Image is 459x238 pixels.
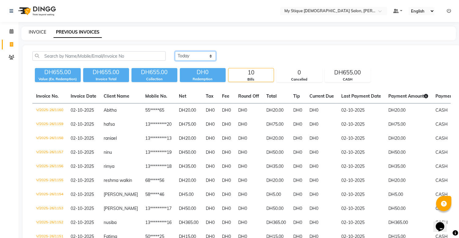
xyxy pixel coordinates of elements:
[290,216,306,230] td: DH0
[263,216,290,230] td: DH365.00
[32,202,67,216] td: V/2025-26/1153
[290,117,306,132] td: DH0
[175,188,202,202] td: DH5.00
[306,174,338,188] td: DH0
[263,188,290,202] td: DH5.00
[175,160,202,174] td: DH35.00
[338,216,385,230] td: 02-10-2025
[202,202,218,216] td: DH0
[175,103,202,118] td: DH20.00
[71,107,94,113] span: 02-10-2025
[235,216,263,230] td: DH0
[228,68,274,77] div: 10
[35,77,81,82] div: Value (Ex. Redemption)
[104,93,129,99] span: Client Name
[218,160,235,174] td: DH0
[218,103,235,118] td: DH0
[71,135,94,141] span: 02-10-2025
[104,121,115,127] span: hafsa
[263,146,290,160] td: DH50.00
[202,188,218,202] td: DH0
[228,77,274,82] div: Bills
[218,174,235,188] td: DH0
[435,107,448,113] span: CASH
[202,216,218,230] td: DH0
[206,93,213,99] span: Tax
[175,132,202,146] td: DH20.00
[175,216,202,230] td: DH365.00
[29,29,46,35] a: INVOICE
[202,146,218,160] td: DH0
[180,77,226,82] div: Redemption
[235,202,263,216] td: DH0
[338,117,385,132] td: 02-10-2025
[435,206,448,211] span: CASH
[235,188,263,202] td: DH0
[202,132,218,146] td: DH0
[71,192,94,197] span: 02-10-2025
[306,146,338,160] td: DH0
[385,188,432,202] td: DH5.00
[218,188,235,202] td: DH0
[175,174,202,188] td: DH20.00
[202,103,218,118] td: DH0
[306,202,338,216] td: DH0
[263,202,290,216] td: DH50.00
[290,202,306,216] td: DH0
[32,216,67,230] td: V/2025-26/1152
[385,132,432,146] td: DH20.00
[235,146,263,160] td: DH0
[338,160,385,174] td: 02-10-2025
[290,174,306,188] td: DH0
[218,132,235,146] td: DH0
[32,117,67,132] td: V/2025-26/1159
[32,174,67,188] td: V/2025-26/1155
[290,146,306,160] td: DH0
[306,103,338,118] td: DH0
[385,103,432,118] td: DH20.00
[16,2,57,20] img: logo
[202,160,218,174] td: DH0
[145,93,167,99] span: Mobile No.
[388,93,428,99] span: Payment Amount
[263,160,290,174] td: DH35.00
[175,202,202,216] td: DH50.00
[104,107,117,113] span: Abitha
[385,160,432,174] td: DH35.00
[385,174,432,188] td: DH20.00
[32,51,166,61] input: Search by Name/Mobile/Email/Invoice No
[104,220,117,225] span: nusiba
[202,174,218,188] td: DH0
[435,178,448,183] span: CASH
[71,150,94,155] span: 02-10-2025
[180,68,226,77] div: DH0
[290,188,306,202] td: DH0
[385,202,432,216] td: DH50.00
[309,93,334,99] span: Current Due
[104,206,138,211] span: [PERSON_NAME]
[32,160,67,174] td: V/2025-26/1156
[218,146,235,160] td: DH0
[385,146,432,160] td: DH50.00
[277,68,322,77] div: 0
[175,117,202,132] td: DH75.00
[218,216,235,230] td: DH0
[277,77,322,82] div: Cancelled
[385,216,432,230] td: DH365.00
[385,117,432,132] td: DH75.00
[338,174,385,188] td: 02-10-2025
[266,93,277,99] span: Total
[306,188,338,202] td: DH0
[104,135,117,141] span: raniael
[104,192,138,197] span: [PERSON_NAME]
[306,216,338,230] td: DH0
[263,132,290,146] td: DH20.00
[435,164,448,169] span: CASH
[83,77,129,82] div: Invoice Total
[341,93,381,99] span: Last Payment Date
[222,93,229,99] span: Fee
[263,103,290,118] td: DH20.00
[435,150,448,155] span: CASH
[338,146,385,160] td: 02-10-2025
[238,93,259,99] span: Round Off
